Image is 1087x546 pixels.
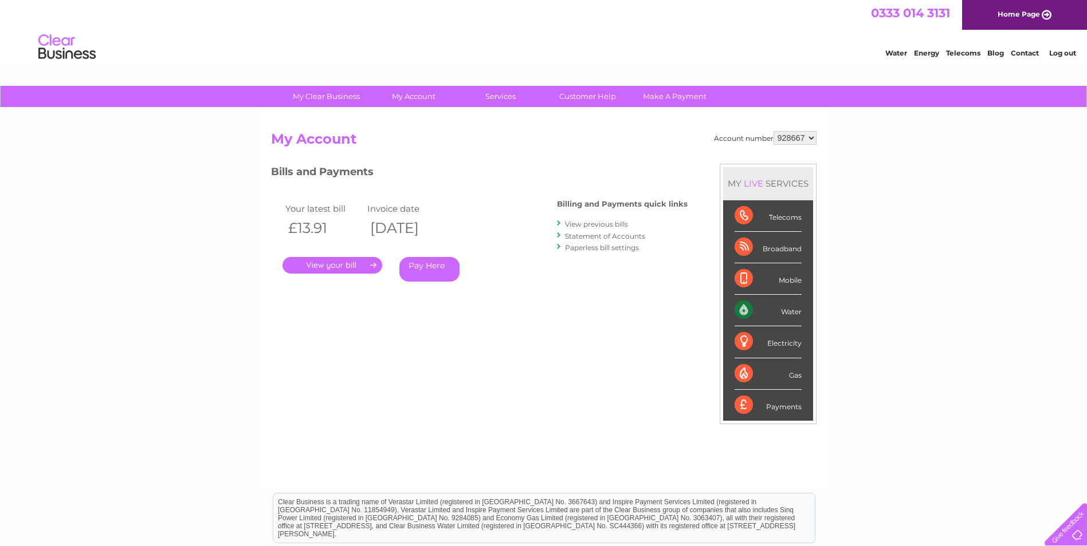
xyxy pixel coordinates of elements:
[565,220,628,228] a: View previous bills
[735,232,802,263] div: Broadband
[735,200,802,232] div: Telecoms
[714,131,817,145] div: Account number
[282,216,365,240] th: £13.91
[723,167,813,200] div: MY SERVICES
[366,86,461,107] a: My Account
[871,6,950,20] a: 0333 014 3131
[735,263,802,295] div: Mobile
[38,30,96,65] img: logo.png
[279,86,374,107] a: My Clear Business
[946,49,980,57] a: Telecoms
[453,86,548,107] a: Services
[1049,49,1076,57] a: Log out
[1011,49,1039,57] a: Contact
[540,86,635,107] a: Customer Help
[735,326,802,358] div: Electricity
[364,201,447,216] td: Invoice date
[282,257,382,274] a: .
[271,131,817,153] h2: My Account
[741,178,766,189] div: LIVE
[282,201,365,216] td: Your latest bill
[914,49,939,57] a: Energy
[987,49,1004,57] a: Blog
[557,200,688,208] h4: Billing and Payments quick links
[735,358,802,390] div: Gas
[735,390,802,421] div: Payments
[273,6,815,56] div: Clear Business is a trading name of Verastar Limited (registered in [GEOGRAPHIC_DATA] No. 3667643...
[271,164,688,184] h3: Bills and Payments
[885,49,907,57] a: Water
[627,86,722,107] a: Make A Payment
[565,243,639,252] a: Paperless bill settings
[565,232,645,240] a: Statement of Accounts
[399,257,460,282] a: Pay Here
[735,295,802,326] div: Water
[364,216,447,240] th: [DATE]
